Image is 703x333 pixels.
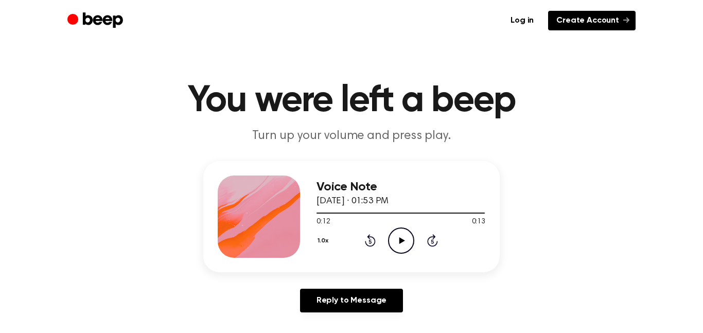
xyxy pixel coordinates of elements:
span: 0:13 [472,217,485,227]
span: 0:12 [317,217,330,227]
h3: Voice Note [317,180,485,194]
a: Beep [67,11,126,31]
h1: You were left a beep [88,82,615,119]
span: [DATE] · 01:53 PM [317,197,389,206]
a: Reply to Message [300,289,403,312]
button: 1.0x [317,232,332,250]
a: Create Account [548,11,636,30]
a: Log in [502,11,542,30]
p: Turn up your volume and press play. [154,128,549,145]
